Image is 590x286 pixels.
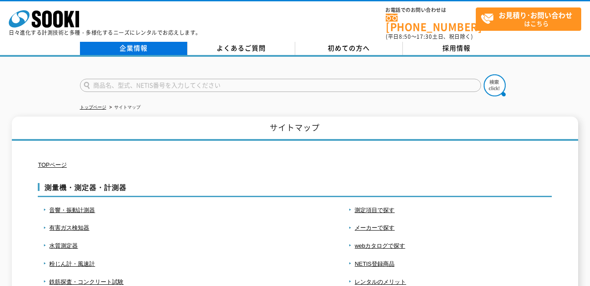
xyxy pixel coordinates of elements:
[38,183,552,197] h3: 測量機・測定器・計測器
[355,224,395,231] a: メーカーで探す
[80,105,106,110] a: トップページ
[188,42,295,55] a: よくあるご質問
[355,207,395,213] a: 測定項目で探す
[80,79,481,92] input: 商品名、型式、NETIS番号を入力してください
[416,33,432,40] span: 17:30
[80,42,188,55] a: 企業情報
[386,7,476,13] span: お電話でのお問い合わせは
[386,14,476,32] a: [PHONE_NUMBER]
[49,242,78,249] a: 水質測定器
[108,103,141,112] li: サイトマップ
[355,242,405,249] a: webカタログで探す
[295,42,403,55] a: 初めての方へ
[355,279,406,285] a: レンタルのメリット
[481,8,581,30] span: はこちら
[355,260,394,267] a: NETIS登録商品
[49,207,95,213] a: 音響・振動計測器
[49,279,123,285] a: 鉄筋探査・コンクリート試験
[49,260,95,267] a: 粉じん計・風速計
[403,42,510,55] a: 採用情報
[12,117,578,141] h1: サイトマップ
[386,33,473,40] span: (平日 ～ 土日、祝日除く)
[328,43,370,53] span: 初めての方へ
[499,10,572,20] strong: お見積り･お問い合わせ
[9,30,201,35] p: 日々進化する計測技術と多種・多様化するニーズにレンタルでお応えします。
[399,33,411,40] span: 8:50
[38,161,67,168] a: TOPページ
[484,74,506,96] img: btn_search.png
[476,7,581,31] a: お見積り･お問い合わせはこちら
[49,224,89,231] a: 有害ガス検知器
